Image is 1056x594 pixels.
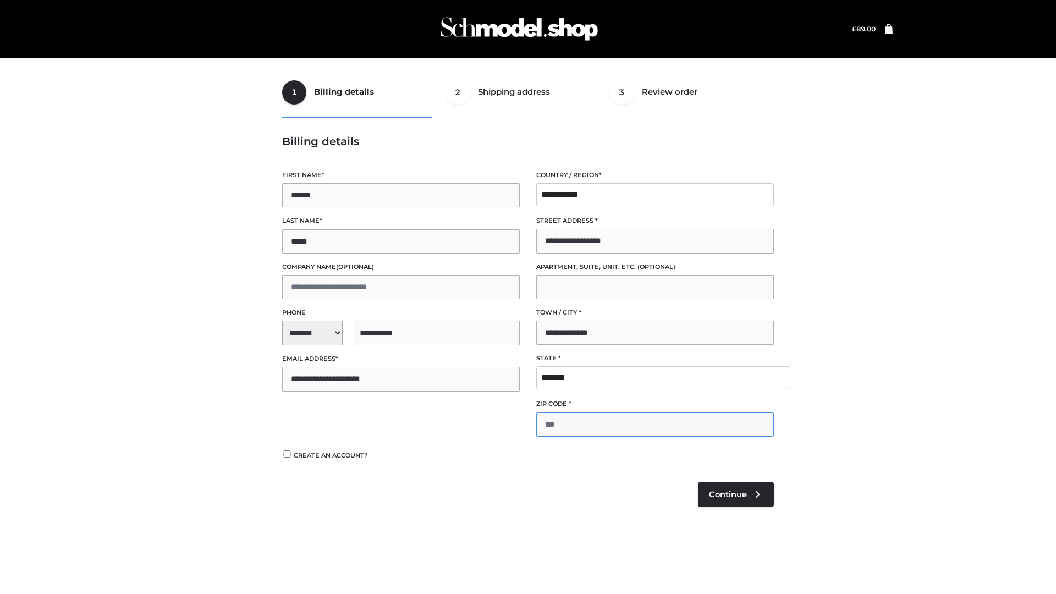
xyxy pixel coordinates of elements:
label: ZIP Code [536,399,774,409]
input: Create an account? [282,450,292,458]
a: £89.00 [852,25,876,33]
a: Continue [698,482,774,507]
h3: Billing details [282,135,774,148]
label: Apartment, suite, unit, etc. [536,262,774,272]
label: Country / Region [536,170,774,180]
span: (optional) [637,263,675,271]
span: £ [852,25,856,33]
label: Town / City [536,307,774,318]
bdi: 89.00 [852,25,876,33]
label: Phone [282,307,520,318]
img: Schmodel Admin 964 [437,7,602,51]
label: State [536,353,774,364]
span: (optional) [336,263,374,271]
label: Street address [536,216,774,226]
label: Email address [282,354,520,364]
label: Last name [282,216,520,226]
label: First name [282,170,520,180]
span: Create an account? [294,452,368,459]
span: Continue [709,490,747,499]
label: Company name [282,262,520,272]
